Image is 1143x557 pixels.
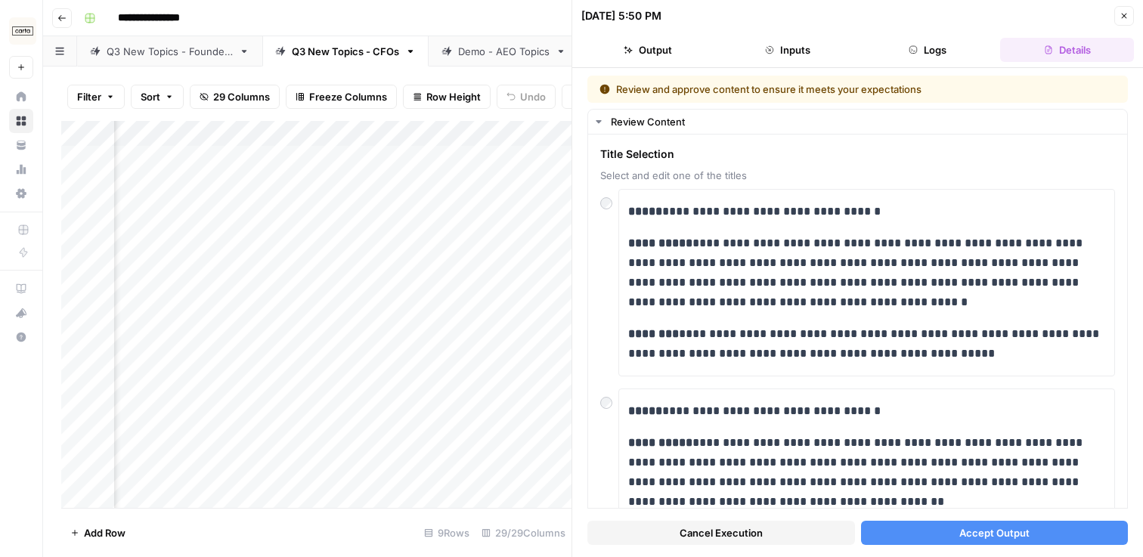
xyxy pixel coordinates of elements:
[190,85,280,109] button: 29 Columns
[292,44,399,59] div: Q3 New Topics - CFOs
[458,44,550,59] div: Demo - AEO Topics
[600,168,1115,183] span: Select and edit one of the titles
[588,110,1127,134] button: Review Content
[861,521,1129,545] button: Accept Output
[77,89,101,104] span: Filter
[262,36,429,67] a: Q3 New Topics - CFOs
[67,85,125,109] button: Filter
[9,85,33,109] a: Home
[959,525,1030,540] span: Accept Output
[286,85,397,109] button: Freeze Columns
[587,521,855,545] button: Cancel Execution
[141,89,160,104] span: Sort
[581,8,661,23] div: [DATE] 5:50 PM
[213,89,270,104] span: 29 Columns
[600,147,1115,162] span: Title Selection
[581,38,715,62] button: Output
[107,44,233,59] div: Q3 New Topics - Founders
[84,525,125,540] span: Add Row
[426,89,481,104] span: Row Height
[429,36,579,67] a: Demo - AEO Topics
[9,17,36,45] img: Carta Logo
[861,38,995,62] button: Logs
[680,525,763,540] span: Cancel Execution
[475,521,571,545] div: 29/29 Columns
[9,12,33,50] button: Workspace: Carta
[9,181,33,206] a: Settings
[309,89,387,104] span: Freeze Columns
[520,89,546,104] span: Undo
[9,157,33,181] a: Usage
[497,85,556,109] button: Undo
[9,277,33,301] a: AirOps Academy
[418,521,475,545] div: 9 Rows
[599,82,1019,97] div: Review and approve content to ensure it meets your expectations
[611,114,1118,129] div: Review Content
[9,109,33,133] a: Browse
[61,521,135,545] button: Add Row
[10,302,33,324] div: What's new?
[131,85,184,109] button: Sort
[403,85,491,109] button: Row Height
[1000,38,1134,62] button: Details
[77,36,262,67] a: Q3 New Topics - Founders
[721,38,855,62] button: Inputs
[9,325,33,349] button: Help + Support
[9,301,33,325] button: What's new?
[9,133,33,157] a: Your Data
